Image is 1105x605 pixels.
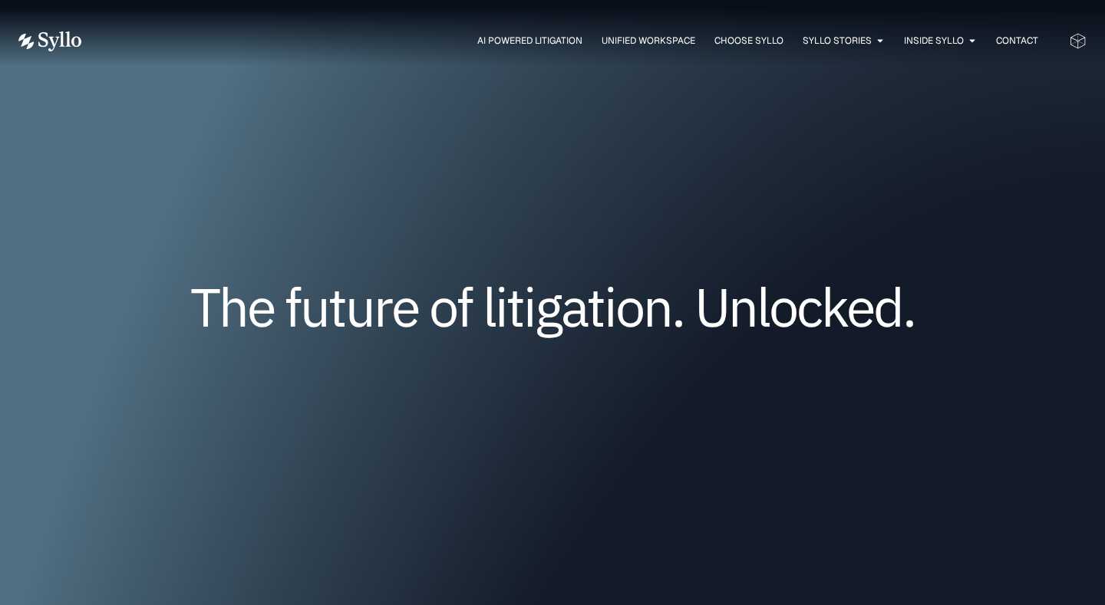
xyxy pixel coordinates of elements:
[110,281,995,332] h1: The future of litigation. Unlocked.
[714,34,783,48] a: Choose Syllo
[996,34,1038,48] a: Contact
[803,34,872,48] a: Syllo Stories
[18,31,81,51] img: Vector
[477,34,582,48] a: AI Powered Litigation
[904,34,964,48] a: Inside Syllo
[112,34,1038,48] nav: Menu
[112,34,1038,48] div: Menu Toggle
[602,34,695,48] a: Unified Workspace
